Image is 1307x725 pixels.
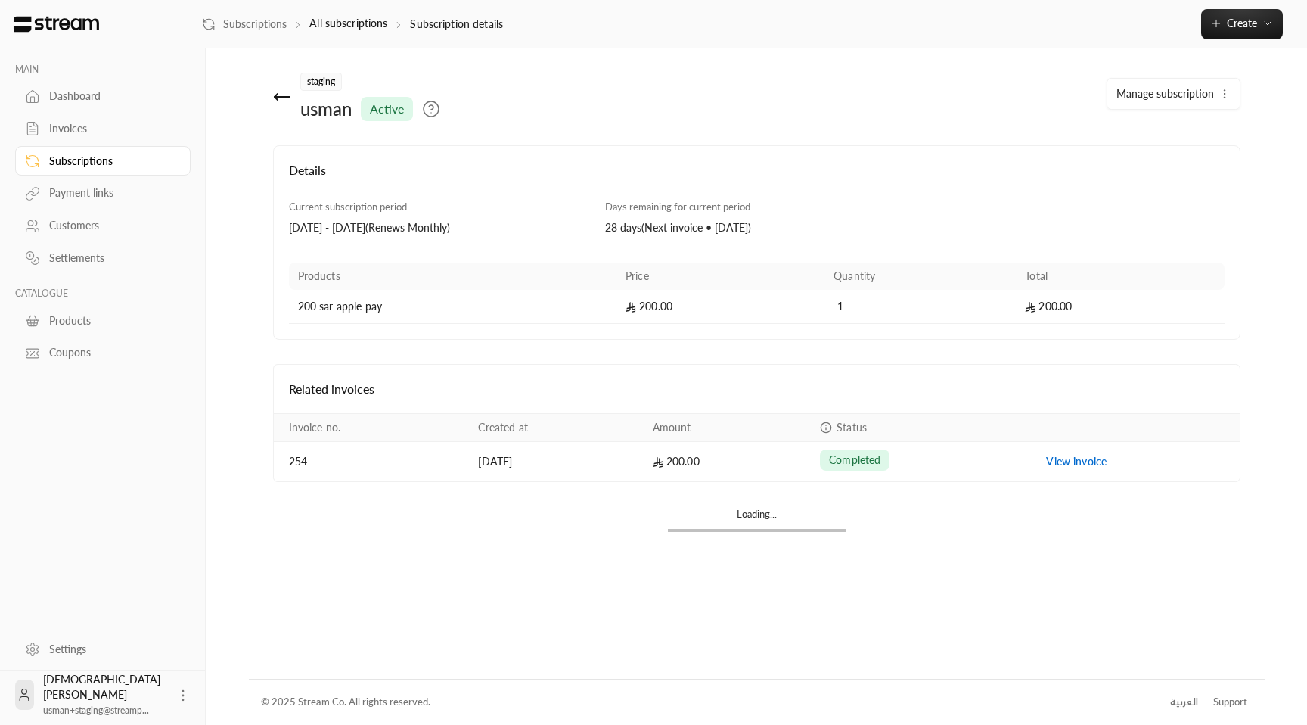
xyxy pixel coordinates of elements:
[834,299,849,314] span: 1
[49,250,172,266] div: Settlements
[15,211,191,241] a: Customers
[300,97,352,121] div: usman
[289,161,1225,194] h4: Details
[49,218,172,233] div: Customers
[824,263,1016,290] th: Quantity
[261,695,430,710] div: © 2025 Stream Co. All rights reserved.
[49,154,172,169] div: Subscriptions
[49,313,172,328] div: Products
[49,89,172,104] div: Dashboard
[410,17,503,32] p: Subscription details
[1201,9,1283,39] button: Create
[15,338,191,368] a: Coupons
[605,220,907,235] div: 28 days ( Next invoice • [DATE] )
[15,114,191,144] a: Invoices
[15,146,191,176] a: Subscriptions
[15,82,191,111] a: Dashboard
[289,263,1225,324] table: Products
[289,201,407,213] span: Current subscription period
[300,73,342,91] span: staging
[1046,455,1107,468] a: View invoice
[616,263,824,290] th: Price
[49,185,172,201] div: Payment links
[605,201,750,213] span: Days remaining for current period
[202,17,287,32] a: Subscriptions
[202,16,503,32] nav: breadcrumb
[1208,689,1252,716] a: Support
[1170,695,1198,710] div: العربية
[274,442,470,481] td: 254
[616,290,824,324] td: 200.00
[15,64,191,76] p: MAIN
[12,16,101,33] img: Logo
[289,290,616,324] td: 200 sar apple pay
[1116,87,1214,100] span: Manage subscription
[309,17,387,30] a: All subscriptions
[274,414,470,442] th: Invoice no.
[1227,17,1257,30] span: Create
[1016,290,1224,324] td: 200.00
[1107,79,1240,109] button: Manage subscription
[15,306,191,335] a: Products
[289,220,591,235] div: [DATE] - [DATE] ( Renews Monthly )
[15,634,191,664] a: Settings
[43,672,166,717] div: [DEMOGRAPHIC_DATA][PERSON_NAME]
[274,413,1240,481] table: Payments
[469,414,643,442] th: Created at
[829,453,880,468] span: completed
[644,414,811,442] th: Amount
[837,421,867,434] span: Status
[15,244,191,273] a: Settlements
[43,705,149,716] span: usman+staging@streamp...
[289,263,616,290] th: Products
[289,380,1225,398] h4: Related invoices
[370,100,404,118] span: active
[668,507,846,529] div: Loading...
[49,642,172,657] div: Settings
[644,442,811,481] td: 200.00
[15,179,191,208] a: Payment links
[15,288,191,300] p: CATALOGUE
[1016,263,1224,290] th: Total
[469,442,643,481] td: [DATE]
[49,121,172,136] div: Invoices
[49,345,172,360] div: Coupons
